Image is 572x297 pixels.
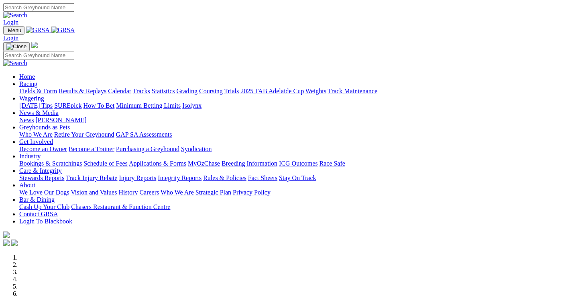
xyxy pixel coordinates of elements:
[158,174,202,181] a: Integrity Reports
[71,203,170,210] a: Chasers Restaurant & Function Centre
[195,189,231,196] a: Strategic Plan
[19,88,569,95] div: Racing
[19,153,41,160] a: Industry
[181,145,212,152] a: Syndication
[8,27,21,33] span: Menu
[66,174,117,181] a: Track Injury Rebate
[19,102,569,109] div: Wagering
[19,145,569,153] div: Get Involved
[248,174,277,181] a: Fact Sheets
[279,160,318,167] a: ICG Outcomes
[19,138,53,145] a: Get Involved
[31,42,38,48] img: logo-grsa-white.png
[69,145,114,152] a: Become a Trainer
[19,102,53,109] a: [DATE] Tips
[19,196,55,203] a: Bar & Dining
[19,174,64,181] a: Stewards Reports
[59,88,106,94] a: Results & Replays
[19,145,67,152] a: Become an Owner
[319,160,345,167] a: Race Safe
[108,88,131,94] a: Calendar
[222,160,277,167] a: Breeding Information
[19,167,62,174] a: Care & Integrity
[3,59,27,67] img: Search
[116,131,172,138] a: GAP SA Assessments
[233,189,271,196] a: Privacy Policy
[19,174,569,182] div: Care & Integrity
[19,131,569,138] div: Greyhounds as Pets
[19,218,72,225] a: Login To Blackbook
[19,73,35,80] a: Home
[129,160,186,167] a: Applications & Forms
[19,109,59,116] a: News & Media
[182,102,202,109] a: Isolynx
[19,131,53,138] a: Who We Are
[19,124,70,131] a: Greyhounds as Pets
[83,160,127,167] a: Schedule of Fees
[3,35,18,41] a: Login
[54,102,81,109] a: SUREpick
[19,211,58,217] a: Contact GRSA
[139,189,159,196] a: Careers
[19,80,37,87] a: Racing
[3,42,30,51] button: Toggle navigation
[19,203,569,211] div: Bar & Dining
[224,88,239,94] a: Trials
[19,160,569,167] div: Industry
[19,117,34,123] a: News
[188,160,220,167] a: MyOzChase
[3,12,27,19] img: Search
[240,88,304,94] a: 2025 TAB Adelaide Cup
[116,145,179,152] a: Purchasing a Greyhound
[3,51,74,59] input: Search
[116,102,181,109] a: Minimum Betting Limits
[35,117,86,123] a: [PERSON_NAME]
[118,189,138,196] a: History
[3,3,74,12] input: Search
[328,88,377,94] a: Track Maintenance
[83,102,115,109] a: How To Bet
[161,189,194,196] a: Who We Are
[19,182,35,188] a: About
[19,189,569,196] div: About
[3,19,18,26] a: Login
[119,174,156,181] a: Injury Reports
[203,174,246,181] a: Rules & Policies
[19,88,57,94] a: Fields & Form
[177,88,197,94] a: Grading
[19,95,44,102] a: Wagering
[19,189,69,196] a: We Love Our Dogs
[152,88,175,94] a: Statistics
[19,160,82,167] a: Bookings & Scratchings
[133,88,150,94] a: Tracks
[305,88,326,94] a: Weights
[6,43,26,50] img: Close
[19,203,69,210] a: Cash Up Your Club
[71,189,117,196] a: Vision and Values
[11,240,18,246] img: twitter.svg
[3,231,10,238] img: logo-grsa-white.png
[199,88,223,94] a: Coursing
[3,26,24,35] button: Toggle navigation
[26,27,50,34] img: GRSA
[54,131,114,138] a: Retire Your Greyhound
[279,174,316,181] a: Stay On Track
[51,27,75,34] img: GRSA
[19,117,569,124] div: News & Media
[3,240,10,246] img: facebook.svg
